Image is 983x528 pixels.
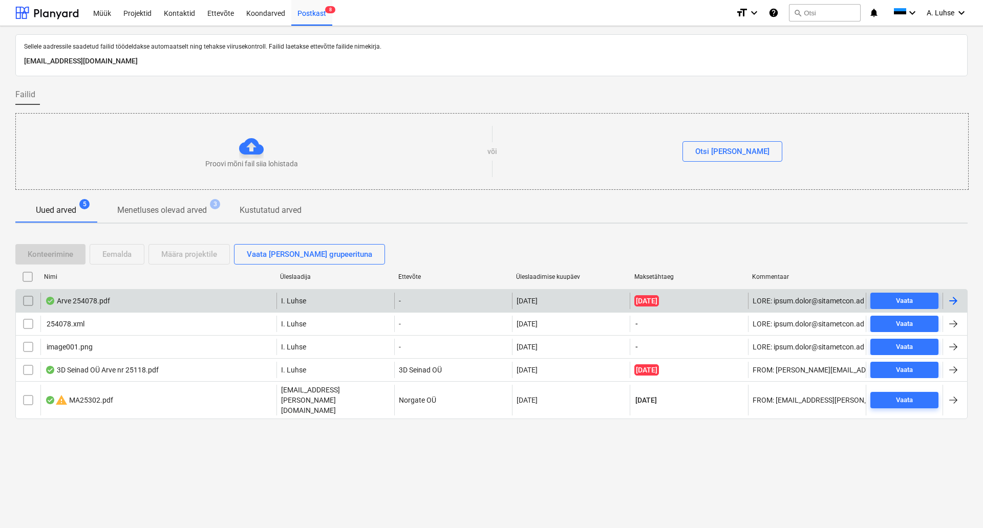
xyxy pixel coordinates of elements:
[240,204,302,216] p: Kustutatud arved
[394,316,512,332] div: -
[205,159,298,169] p: Proovi mõni fail siia lohistada
[752,273,862,280] div: Kommentaar
[870,316,938,332] button: Vaata
[281,296,306,306] p: I. Luhse
[634,364,659,376] span: [DATE]
[24,55,959,68] p: [EMAIL_ADDRESS][DOMAIN_NAME]
[736,7,748,19] i: format_size
[45,394,113,406] div: MA25302.pdf
[24,43,959,51] p: Sellele aadressile saadetud failid töödeldakse automaatselt ning tehakse viirusekontroll. Failid ...
[55,394,68,406] span: warning
[45,396,55,404] div: Andmed failist loetud
[394,385,512,415] div: Norgate OÜ
[394,293,512,309] div: -
[394,339,512,355] div: -
[682,141,782,162] button: Otsi [PERSON_NAME]
[870,293,938,309] button: Vaata
[281,385,390,415] p: [EMAIL_ADDRESS][PERSON_NAME][DOMAIN_NAME]
[517,396,538,404] div: [DATE]
[955,7,968,19] i: keyboard_arrow_down
[896,318,913,330] div: Vaata
[695,145,770,158] div: Otsi [PERSON_NAME]
[44,273,272,280] div: Nimi
[234,244,385,265] button: Vaata [PERSON_NAME] grupeerituna
[45,297,110,305] div: Arve 254078.pdf
[896,341,913,353] div: Vaata
[794,9,802,17] span: search
[281,365,306,375] p: I. Luhse
[398,273,508,280] div: Ettevõte
[789,4,861,21] button: Otsi
[45,343,93,351] div: image001.png
[634,295,659,306] span: [DATE]
[517,297,538,305] div: [DATE]
[932,479,983,528] div: Vestlusvidin
[870,339,938,355] button: Vaata
[517,366,538,374] div: [DATE]
[634,273,744,280] div: Maksetähtaeg
[906,7,918,19] i: keyboard_arrow_down
[634,319,639,329] span: -
[281,342,306,352] p: I. Luhse
[927,9,954,17] span: A. Luhse
[870,362,938,378] button: Vaata
[280,273,390,280] div: Üleslaadija
[768,7,779,19] i: Abikeskus
[45,320,84,328] div: 254078.xml
[870,392,938,408] button: Vaata
[45,366,159,374] div: 3D Seinad OÜ Arve nr 25118.pdf
[45,297,55,305] div: Andmed failist loetud
[281,319,306,329] p: I. Luhse
[36,204,76,216] p: Uued arved
[516,273,626,280] div: Üleslaadimise kuupäev
[79,199,90,209] span: 5
[748,7,760,19] i: keyboard_arrow_down
[117,204,207,216] p: Menetluses olevad arved
[247,248,372,261] div: Vaata [PERSON_NAME] grupeerituna
[896,394,913,406] div: Vaata
[487,146,497,157] p: või
[325,6,335,13] span: 8
[896,364,913,376] div: Vaata
[896,295,913,307] div: Vaata
[634,395,658,405] span: [DATE]
[634,342,639,352] span: -
[869,7,879,19] i: notifications
[15,89,35,101] span: Failid
[15,113,969,190] div: Proovi mõni fail siia lohistadavõiOtsi [PERSON_NAME]
[517,343,538,351] div: [DATE]
[45,366,55,374] div: Andmed failist loetud
[394,362,512,378] div: 3D Seinad OÜ
[517,320,538,328] div: [DATE]
[932,479,983,528] iframe: Chat Widget
[210,199,220,209] span: 3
